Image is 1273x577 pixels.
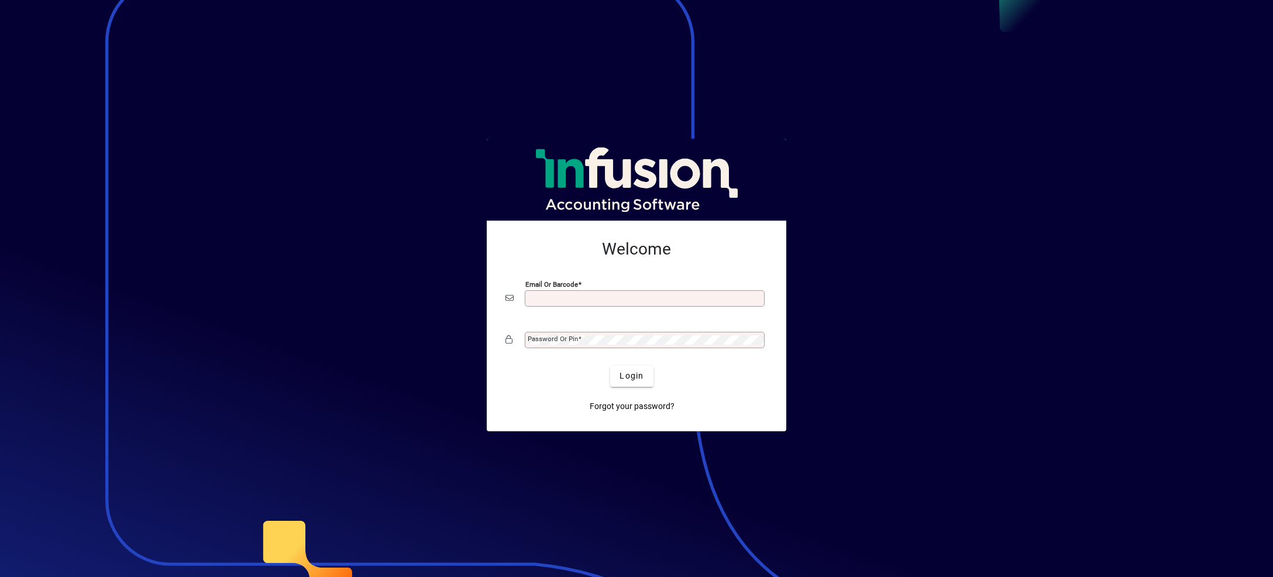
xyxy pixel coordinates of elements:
[505,239,768,259] h2: Welcome
[525,280,578,288] mat-label: Email or Barcode
[590,400,675,413] span: Forgot your password?
[620,370,644,382] span: Login
[610,366,653,387] button: Login
[528,335,578,343] mat-label: Password or Pin
[585,396,679,417] a: Forgot your password?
